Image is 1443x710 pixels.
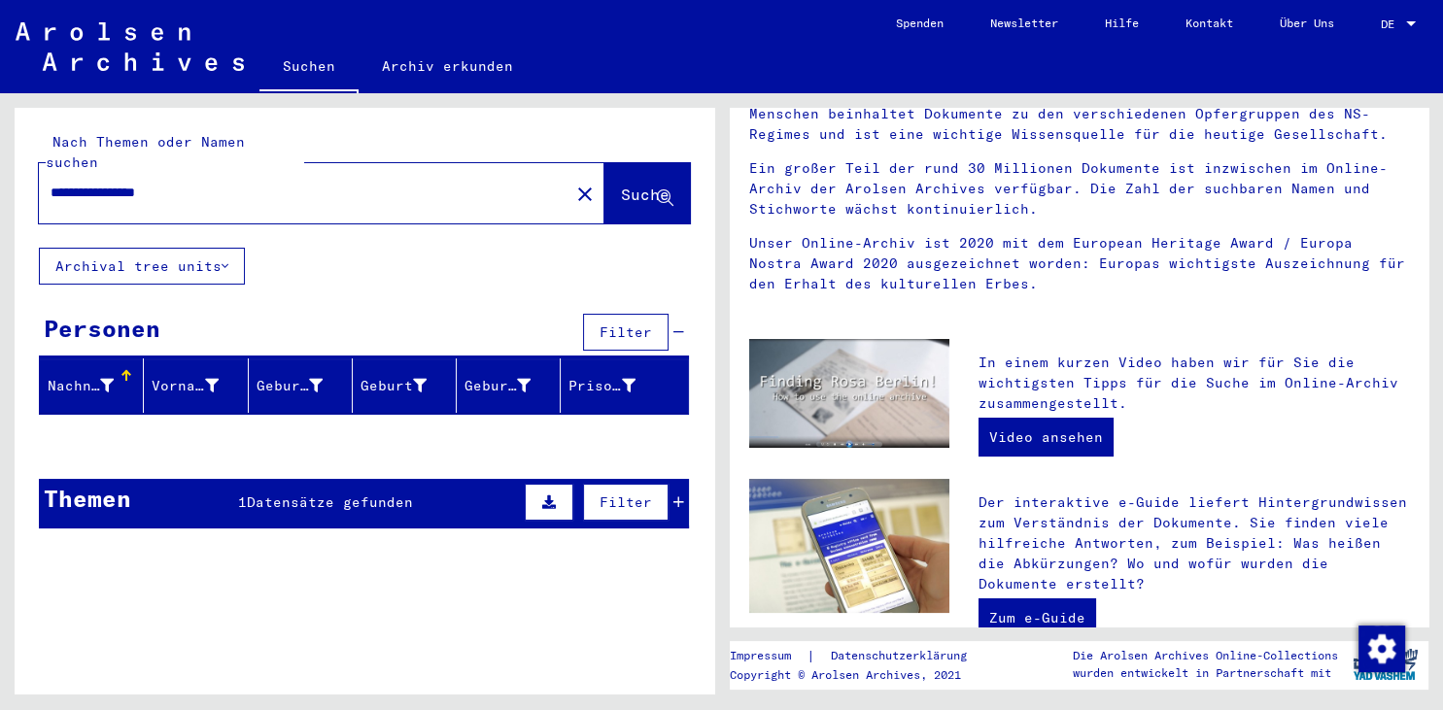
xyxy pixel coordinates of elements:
[152,370,247,401] div: Vorname
[464,376,531,396] div: Geburtsdatum
[457,358,561,413] mat-header-cell: Geburtsdatum
[1073,647,1338,664] p: Die Arolsen Archives Online-Collections
[361,376,427,396] div: Geburt‏
[44,311,160,346] div: Personen
[979,492,1409,594] p: Der interaktive e-Guide liefert Hintergrundwissen zum Verständnis der Dokumente. Sie finden viele...
[600,323,652,341] span: Filter
[1358,625,1405,672] img: Zustimmung ändern
[561,358,687,413] mat-header-cell: Prisoner #
[361,370,456,401] div: Geburt‏
[44,481,131,516] div: Themen
[259,43,359,93] a: Suchen
[247,493,413,511] span: Datensätze gefunden
[16,22,244,71] img: Arolsen_neg.svg
[979,353,1409,414] p: In einem kurzen Video haben wir für Sie die wichtigsten Tipps für die Suche im Online-Archiv zusa...
[238,493,247,511] span: 1
[749,233,1410,294] p: Unser Online-Archiv ist 2020 mit dem European Heritage Award / Europa Nostra Award 2020 ausgezeic...
[257,370,352,401] div: Geburtsname
[730,646,990,666] div: |
[815,646,990,666] a: Datenschutzerklärung
[48,370,143,401] div: Nachname
[573,183,597,206] mat-icon: close
[353,358,457,413] mat-header-cell: Geburt‏
[730,646,807,666] a: Impressum
[46,133,245,171] mat-label: Nach Themen oder Namen suchen
[730,666,990,684] p: Copyright © Arolsen Archives, 2021
[464,370,560,401] div: Geburtsdatum
[749,158,1410,220] p: Ein großer Teil der rund 30 Millionen Dokumente ist inzwischen im Online-Archiv der Arolsen Archi...
[749,479,949,613] img: eguide.jpg
[48,376,114,396] div: Nachname
[1381,17,1402,31] span: DE
[566,174,604,213] button: Clear
[568,376,635,396] div: Prisoner #
[621,185,670,204] span: Suche
[568,370,664,401] div: Prisoner #
[40,358,144,413] mat-header-cell: Nachname
[583,484,669,521] button: Filter
[144,358,248,413] mat-header-cell: Vorname
[749,339,949,448] img: video.jpg
[249,358,353,413] mat-header-cell: Geburtsname
[152,376,218,396] div: Vorname
[604,163,690,223] button: Suche
[979,418,1114,456] a: Video ansehen
[1073,664,1338,682] p: wurden entwickelt in Partnerschaft mit
[600,493,652,511] span: Filter
[359,43,536,89] a: Archiv erkunden
[1349,640,1422,689] img: yv_logo.png
[583,314,669,351] button: Filter
[257,376,323,396] div: Geburtsname
[39,248,245,285] button: Archival tree units
[979,598,1096,637] a: Zum e-Guide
